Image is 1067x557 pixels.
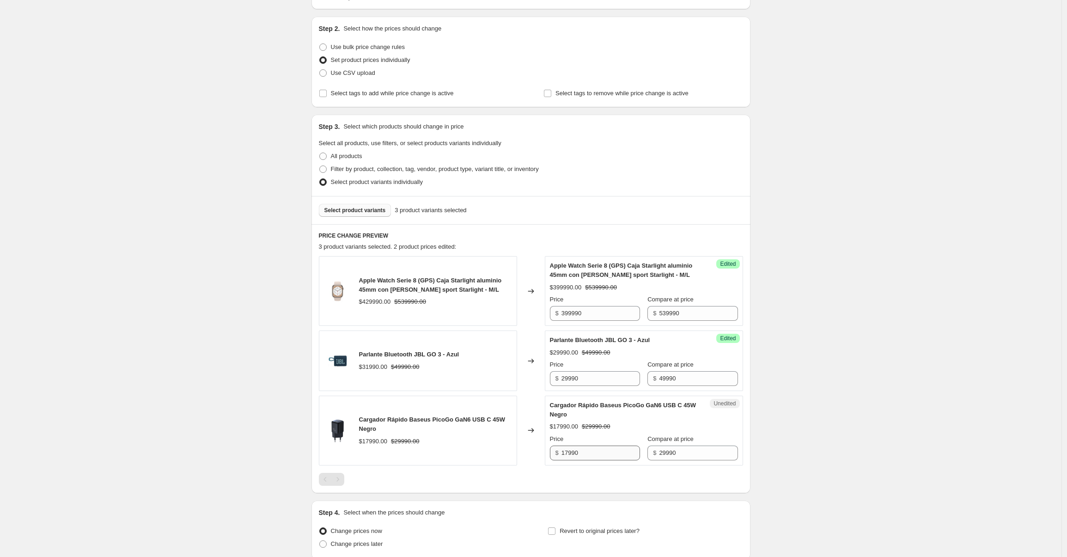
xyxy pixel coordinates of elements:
[582,422,610,431] strike: $29990.00
[550,435,564,442] span: Price
[653,375,656,382] span: $
[343,508,445,517] p: Select when the prices should change
[324,347,352,375] img: parlante-bluetooth-jbl-go-3-azul-5059808_80x.jpg
[331,540,383,547] span: Change prices later
[720,335,736,342] span: Edited
[319,140,501,147] span: Select all products, use filters, or select products variants individually
[720,260,736,268] span: Edited
[582,348,610,357] strike: $49990.00
[555,375,559,382] span: $
[343,122,463,131] p: Select which products should change in price
[550,348,578,357] div: $29990.00
[319,204,391,217] button: Select product variants
[319,232,743,239] h6: PRICE CHANGE PREVIEW
[319,24,340,33] h2: Step 2.
[324,416,352,444] img: cargador-rapido-baseus-picogo-gan6-usb-c-45w-negro-1587351_80x.png
[359,416,505,432] span: Cargador Rápido Baseus PicoGo GaN6 USB C 45W Negro
[550,283,582,292] div: $399990.00
[647,361,694,368] span: Compare at price
[550,422,578,431] div: $17990.00
[359,437,387,446] div: $17990.00
[319,122,340,131] h2: Step 3.
[647,296,694,303] span: Compare at price
[395,206,466,215] span: 3 product variants selected
[331,43,405,50] span: Use bulk price change rules
[359,277,502,293] span: Apple Watch Serie 8 (GPS) Caja Starlight aluminio 45mm con [PERSON_NAME] sport Starlight - M/L
[394,297,426,306] strike: $539990.00
[331,178,423,185] span: Select product variants individually
[324,277,352,305] img: apple-watch-serie-8-gps-caja-starlight-aluminio-45mm-con-correa-sport-starlight-ml-6437948_80x.jpg
[324,207,386,214] span: Select product variants
[331,165,539,172] span: Filter by product, collection, tag, vendor, product type, variant title, or inventory
[359,362,387,372] div: $31990.00
[560,527,640,534] span: Revert to original prices later?
[331,153,362,159] span: All products
[319,508,340,517] h2: Step 4.
[359,297,391,306] div: $429990.00
[550,337,650,343] span: Parlante Bluetooth JBL GO 3 - Azul
[653,449,656,456] span: $
[585,283,617,292] strike: $539990.00
[555,90,689,97] span: Select tags to remove while price change is active
[319,243,457,250] span: 3 product variants selected. 2 product prices edited:
[713,400,736,407] span: Unedited
[550,262,693,278] span: Apple Watch Serie 8 (GPS) Caja Starlight aluminio 45mm con [PERSON_NAME] sport Starlight - M/L
[343,24,441,33] p: Select how the prices should change
[331,69,375,76] span: Use CSV upload
[319,473,344,486] nav: Pagination
[331,56,410,63] span: Set product prices individually
[555,310,559,317] span: $
[391,362,419,372] strike: $49990.00
[647,435,694,442] span: Compare at price
[550,296,564,303] span: Price
[550,361,564,368] span: Price
[653,310,656,317] span: $
[550,402,696,418] span: Cargador Rápido Baseus PicoGo GaN6 USB C 45W Negro
[331,527,382,534] span: Change prices now
[331,90,454,97] span: Select tags to add while price change is active
[391,437,419,446] strike: $29990.00
[555,449,559,456] span: $
[359,351,459,358] span: Parlante Bluetooth JBL GO 3 - Azul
